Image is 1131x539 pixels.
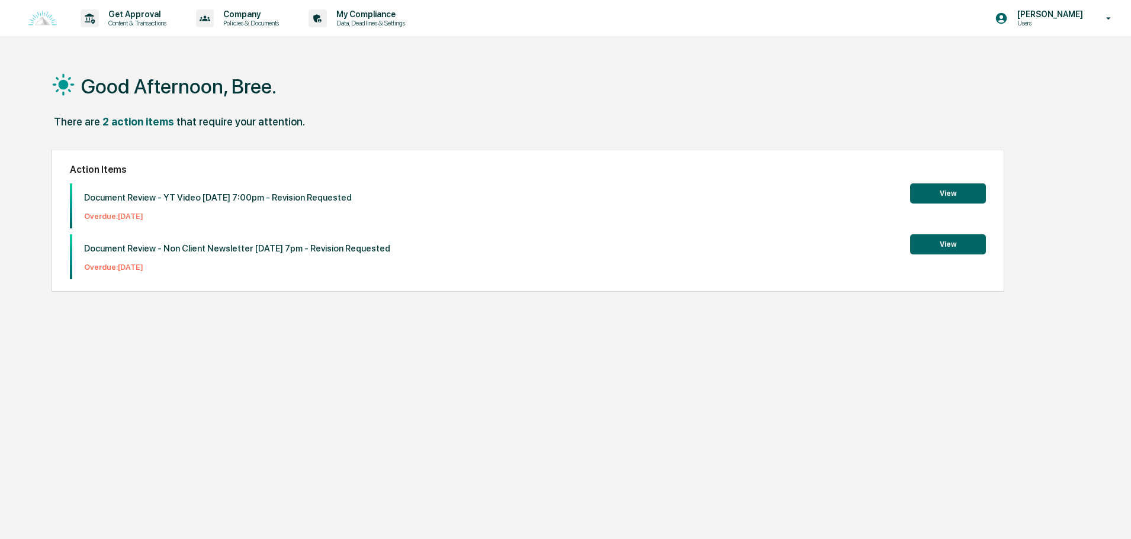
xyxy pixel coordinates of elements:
[99,19,172,27] p: Content & Transactions
[214,19,285,27] p: Policies & Documents
[70,164,986,175] h2: Action Items
[102,115,174,128] div: 2 action items
[54,115,100,128] div: There are
[176,115,305,128] div: that require your attention.
[1008,9,1089,19] p: [PERSON_NAME]
[84,192,352,203] p: Document Review - YT Video [DATE] 7:00pm - Revision Requested
[327,9,411,19] p: My Compliance
[84,212,352,221] p: Overdue: [DATE]
[214,9,285,19] p: Company
[910,183,986,204] button: View
[910,238,986,249] a: View
[99,9,172,19] p: Get Approval
[84,243,390,254] p: Document Review - Non Client Newsletter [DATE] 7pm - Revision Requested
[84,263,390,272] p: Overdue: [DATE]
[81,75,277,98] h1: Good Afternoon, Bree.
[327,19,411,27] p: Data, Deadlines & Settings
[910,234,986,254] button: View
[1008,19,1089,27] p: Users
[28,11,57,27] img: logo
[910,187,986,198] a: View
